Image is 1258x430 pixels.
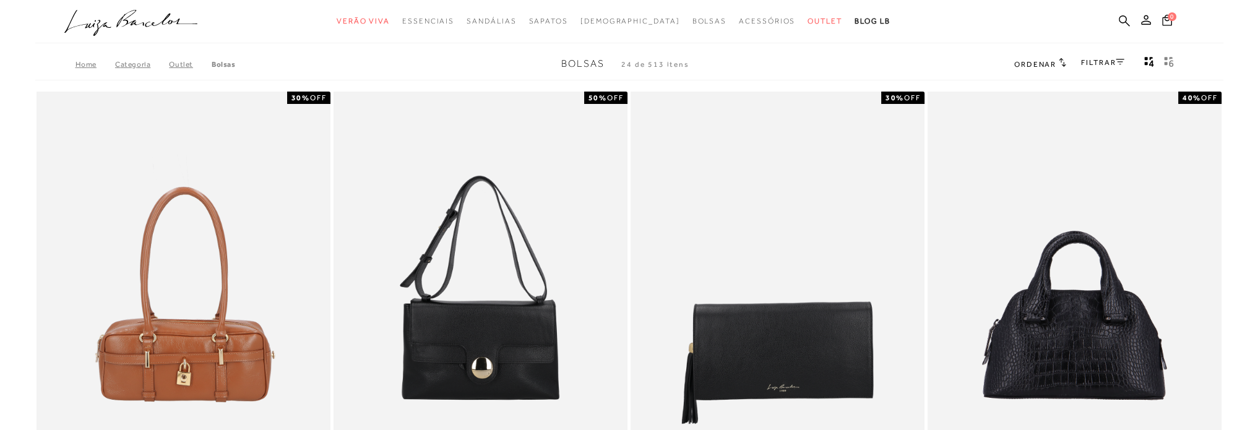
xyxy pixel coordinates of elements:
[808,10,842,33] a: categoryNavScreenReaderText
[212,60,236,69] a: Bolsas
[580,10,680,33] a: noSubCategoriesText
[885,93,904,102] strong: 30%
[528,10,567,33] a: categoryNavScreenReaderText
[402,10,454,33] a: categoryNavScreenReaderText
[310,93,327,102] span: OFF
[467,10,516,33] a: categoryNavScreenReaderText
[855,10,890,33] a: BLOG LB
[337,10,390,33] a: categoryNavScreenReaderText
[739,17,795,25] span: Acessórios
[739,10,795,33] a: categoryNavScreenReaderText
[580,17,680,25] span: [DEMOGRAPHIC_DATA]
[75,60,115,69] a: Home
[1140,56,1158,72] button: Mostrar 4 produtos por linha
[291,93,310,102] strong: 30%
[808,17,842,25] span: Outlet
[337,17,390,25] span: Verão Viva
[169,60,212,69] a: Outlet
[1201,93,1218,102] span: OFF
[402,17,454,25] span: Essenciais
[588,93,607,102] strong: 50%
[1168,12,1176,21] span: 0
[1014,60,1056,69] span: Ordenar
[467,17,516,25] span: Sandálias
[607,93,624,102] span: OFF
[692,17,726,25] span: Bolsas
[904,93,921,102] span: OFF
[692,10,726,33] a: categoryNavScreenReaderText
[528,17,567,25] span: Sapatos
[1081,58,1124,67] a: FILTRAR
[855,17,890,25] span: BLOG LB
[1160,56,1178,72] button: gridText6Desc
[1182,93,1201,102] strong: 40%
[115,60,169,69] a: Categoria
[621,60,689,69] span: 24 de 513 itens
[561,58,605,69] span: Bolsas
[1158,14,1176,30] button: 0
